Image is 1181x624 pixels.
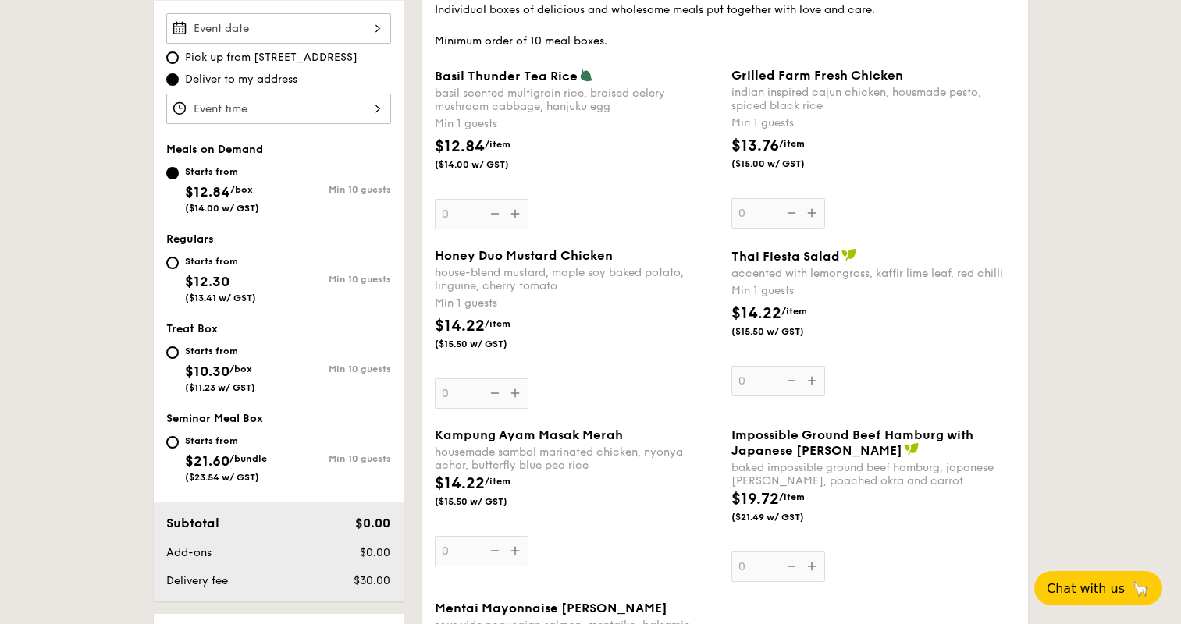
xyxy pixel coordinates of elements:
[1034,571,1162,605] button: Chat with us🦙
[185,50,358,66] span: Pick up from [STREET_ADDRESS]
[731,68,903,83] span: Grilled Farm Fresh Chicken
[731,490,779,509] span: $19.72
[435,338,541,350] span: ($15.50 w/ GST)
[731,304,781,323] span: $14.22
[435,116,719,132] div: Min 1 guests
[166,436,179,448] input: Starts from$21.60/bundle($23.54 w/ GST)Min 10 guests
[435,266,719,292] div: house-blend mustard, maple soy baked potato, linguine, cherry tomato
[166,51,179,64] input: Pick up from [STREET_ADDRESS]
[435,445,719,472] div: housemade sambal marinated chicken, nyonya achar, butterfly blue pea rice
[229,453,267,464] span: /bundle
[731,427,973,458] span: Impossible Ground Beef Hamburg with Japanese [PERSON_NAME]
[166,546,212,559] span: Add-ons
[279,274,391,285] div: Min 10 guests
[435,69,578,83] span: Basil Thunder Tea Rice
[435,495,541,508] span: ($15.50 w/ GST)
[1047,581,1125,596] span: Chat with us
[185,183,230,200] span: $12.84
[731,325,838,338] span: ($15.50 w/ GST)
[904,442,920,456] img: icon-vegan.f8ff3823.svg
[185,292,256,303] span: ($13.41 w/ GST)
[166,13,391,44] input: Event date
[354,574,390,587] span: $30.00
[229,363,252,374] span: /box
[166,257,179,269] input: Starts from$12.30($13.41 w/ GST)Min 10 guests
[185,72,297,87] span: Deliver to my address
[185,255,256,268] div: Starts from
[435,317,485,335] span: $14.22
[185,472,259,483] span: ($23.54 w/ GST)
[166,143,263,156] span: Meals on Demand
[731,283,1016,299] div: Min 1 guests
[435,601,667,615] span: Mentai Mayonnaise [PERSON_NAME]
[435,427,623,442] span: Kampung Ayam Masak Merah
[435,2,1016,49] div: Individual boxes of delicious and wholesome meals put together with love and care. Minimum order ...
[779,138,805,149] span: /item
[166,94,391,124] input: Event time
[485,139,510,150] span: /item
[230,184,253,195] span: /box
[185,165,259,178] div: Starts from
[279,453,391,464] div: Min 10 guests
[435,296,719,311] div: Min 1 guests
[185,452,229,470] span: $21.60
[731,136,779,155] span: $13.76
[731,86,1016,112] div: indian inspired cajun chicken, housmade pesto, spiced black rice
[731,249,840,264] span: Thai Fiesta Salad
[731,461,1016,487] div: baked impossible ground beef hamburg, japanese [PERSON_NAME], poached okra and carrot
[435,248,613,263] span: Honey Duo Mustard Chicken
[485,476,510,487] span: /item
[185,273,229,290] span: $12.30
[185,345,255,357] div: Starts from
[279,184,391,195] div: Min 10 guests
[731,511,838,523] span: ($21.49 w/ GST)
[166,574,228,587] span: Delivery fee
[485,318,510,329] span: /item
[185,382,255,393] span: ($11.23 w/ GST)
[579,68,593,82] img: icon-vegetarian.fe4039eb.svg
[166,232,214,246] span: Regulars
[731,267,1016,280] div: accented with lemongrass, kaffir lime leaf, red chilli
[435,137,485,156] span: $12.84
[166,412,263,425] span: Seminar Meal Box
[166,516,219,530] span: Subtotal
[360,546,390,559] span: $0.00
[779,491,805,502] span: /item
[279,363,391,374] div: Min 10 guests
[166,73,179,86] input: Deliver to my address
[185,203,259,214] span: ($14.00 w/ GST)
[185,363,229,380] span: $10.30
[355,516,390,530] span: $0.00
[841,248,857,262] img: icon-vegan.f8ff3823.svg
[1131,580,1150,597] span: 🦙
[435,474,485,493] span: $14.22
[166,167,179,179] input: Starts from$12.84/box($14.00 w/ GST)Min 10 guests
[185,434,267,447] div: Starts from
[435,158,541,171] span: ($14.00 w/ GST)
[731,158,838,170] span: ($15.00 w/ GST)
[166,346,179,359] input: Starts from$10.30/box($11.23 w/ GST)Min 10 guests
[166,322,218,335] span: Treat Box
[731,115,1016,131] div: Min 1 guests
[435,87,719,113] div: basil scented multigrain rice, braised celery mushroom cabbage, hanjuku egg
[781,306,807,317] span: /item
